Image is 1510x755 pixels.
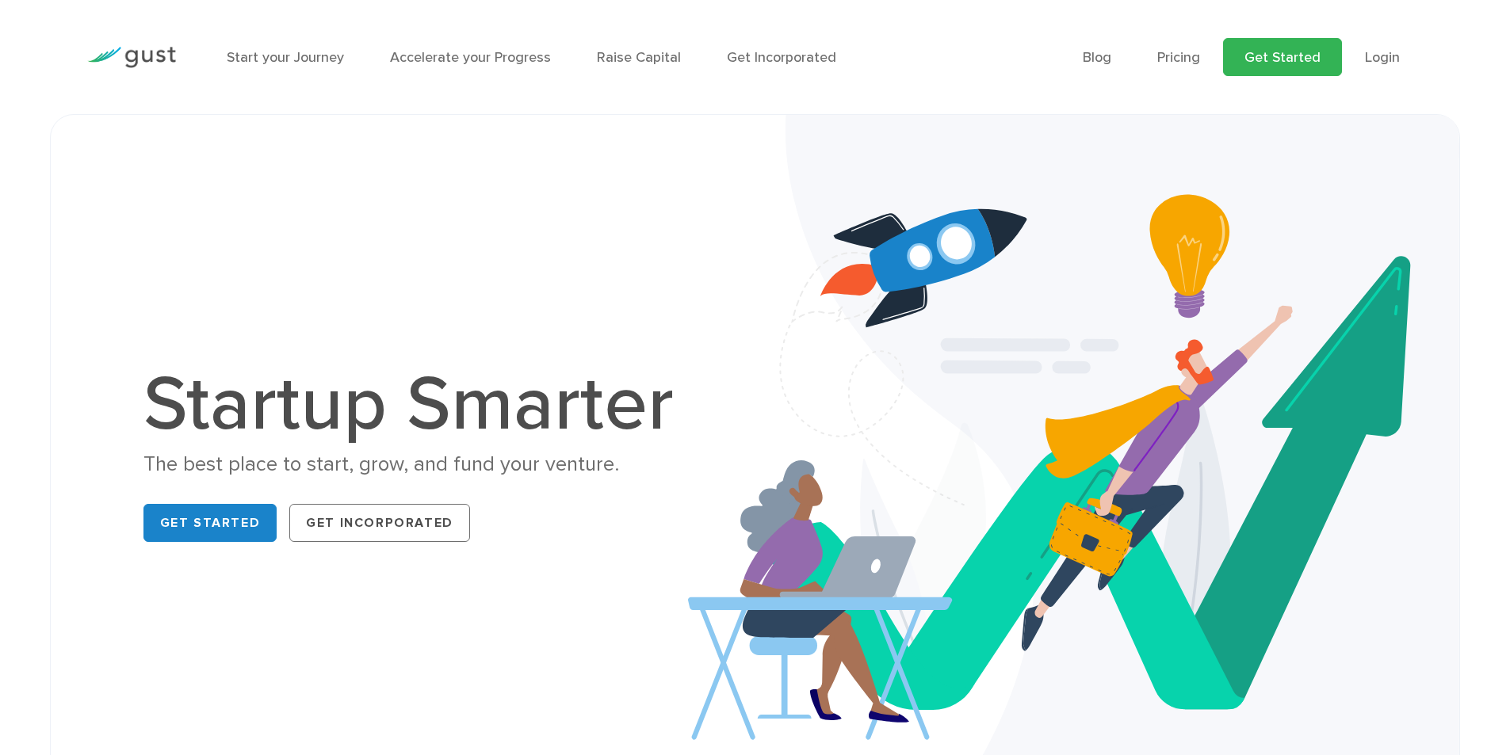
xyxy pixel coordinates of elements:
a: Start your Journey [227,49,344,66]
a: Blog [1083,49,1111,66]
a: Get Incorporated [727,49,836,66]
a: Pricing [1157,49,1200,66]
a: Login [1365,49,1400,66]
a: Accelerate your Progress [390,49,551,66]
h1: Startup Smarter [143,367,690,443]
div: The best place to start, grow, and fund your venture. [143,451,690,479]
img: Gust Logo [87,47,176,68]
a: Get Started [143,504,277,542]
a: Get Incorporated [289,504,470,542]
a: Get Started [1223,38,1342,76]
a: Raise Capital [597,49,681,66]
